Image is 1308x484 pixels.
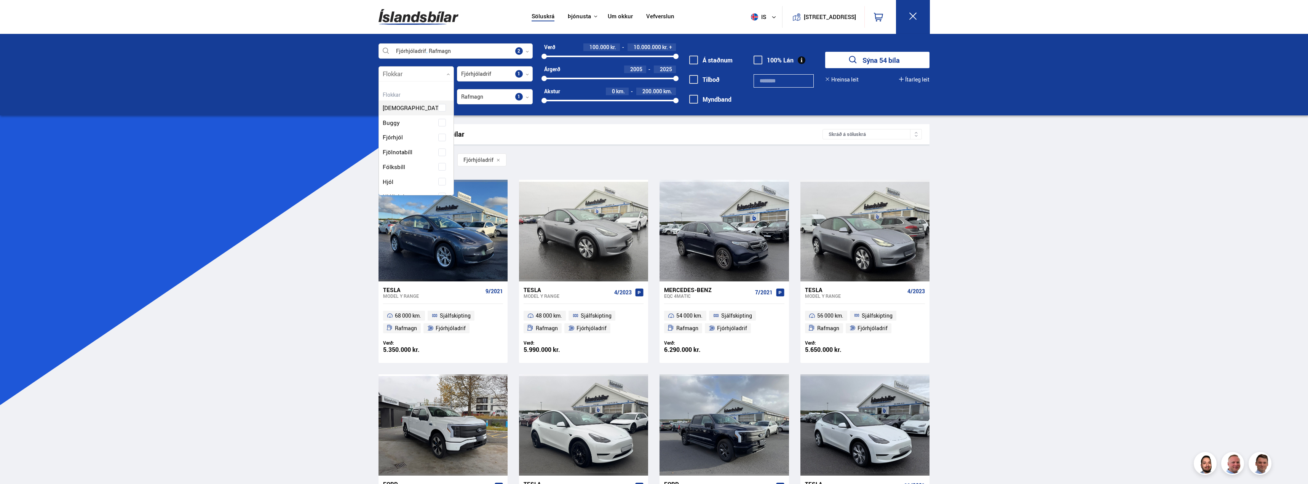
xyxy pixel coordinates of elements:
span: [DEMOGRAPHIC_DATA] [383,102,444,113]
span: 4/2023 [907,288,925,294]
div: Leitarniðurstöður 54 bílar [386,130,823,138]
div: Akstur [544,88,560,94]
span: 2025 [660,65,672,73]
span: is [748,13,767,21]
span: Fjórhjóladrif [577,324,607,333]
div: Model Y RANGE [383,293,482,299]
div: 5.990.000 kr. [524,347,584,353]
a: Tesla Model Y RANGE 9/2021 68 000 km. Sjálfskipting Rafmagn Fjórhjóladrif Verð: 5.350.000 kr. [379,281,508,363]
span: Fjórhjól [383,132,403,143]
button: Hreinsa leit [825,77,859,83]
img: nhp88E3Fdnt1Opn2.png [1195,453,1218,476]
span: 0 [612,88,615,95]
span: Sjálfskipting [581,311,612,320]
label: Tilboð [689,76,720,83]
span: Hjól [383,176,393,187]
span: kr. [662,44,668,50]
span: 54 000 km. [676,311,703,320]
span: Sjálfskipting [721,311,752,320]
div: Model Y RANGE [805,293,904,299]
span: Rafmagn [676,324,698,333]
span: Rafmagn [817,324,839,333]
button: Ítarleg leit [899,77,929,83]
span: Sjálfskipting [440,311,471,320]
a: Tesla Model Y RANGE 4/2023 48 000 km. Sjálfskipting Rafmagn Fjórhjóladrif Verð: 5.990.000 kr. [519,281,648,363]
div: Skráð á söluskrá [822,129,922,139]
span: 10.000.000 [634,43,661,51]
span: Fjórhjóladrif [858,324,888,333]
a: Um okkur [608,13,633,21]
label: Á staðnum [689,57,733,64]
div: 5.350.000 kr. [383,347,443,353]
a: Vefverslun [646,13,674,21]
a: Mercedes-Benz EQC 4MATIC 7/2021 54 000 km. Sjálfskipting Rafmagn Fjórhjóladrif Verð: 6.290.000 kr. [660,281,789,363]
img: siFngHWaQ9KaOqBr.png [1222,453,1245,476]
div: Verð: [524,340,584,346]
div: Árgerð [544,66,560,72]
span: Fjölnotabíll [383,147,412,158]
a: Söluskrá [532,13,554,21]
span: + [669,44,672,50]
div: Verð: [664,340,724,346]
label: 100% Lán [754,57,794,64]
a: Tesla Model Y RANGE 4/2023 56 000 km. Sjálfskipting Rafmagn Fjórhjóladrif Verð: 5.650.000 kr. [800,281,929,363]
span: 200.000 [642,88,662,95]
div: 6.290.000 kr. [664,347,724,353]
span: 68 000 km. [395,311,421,320]
div: 5.650.000 kr. [805,347,865,353]
button: Þjónusta [568,13,591,20]
button: Sýna 54 bíla [825,52,929,68]
img: svg+xml;base64,PHN2ZyB4bWxucz0iaHR0cDovL3d3dy53My5vcmcvMjAwMC9zdmciIHdpZHRoPSI1MTIiIGhlaWdodD0iNT... [751,13,758,21]
span: Fjórhjóladrif [717,324,747,333]
div: EQC 4MATIC [664,293,752,299]
span: 48 000 km. [536,311,562,320]
span: Rafmagn [536,324,558,333]
span: km. [663,88,672,94]
span: Hjólhýsi [383,191,404,202]
img: FbJEzSuNWCJXmdc-.webp [1250,453,1273,476]
div: Verð: [805,340,865,346]
span: 2005 [630,65,642,73]
span: 7/2021 [755,289,773,296]
span: Rafmagn [395,324,417,333]
span: Fjórhjóladrif [436,324,466,333]
span: kr. [610,44,616,50]
div: Tesla [383,286,482,293]
div: Model Y RANGE [524,293,611,299]
span: Buggy [383,117,400,128]
img: G0Ugv5HjCgRt.svg [379,5,458,29]
span: 4/2023 [614,289,632,296]
span: Sjálfskipting [862,311,893,320]
div: Verð: [383,340,443,346]
div: Tesla [805,286,904,293]
button: Opna LiveChat spjallviðmót [6,3,29,26]
span: Fólksbíll [383,161,405,173]
label: Myndband [689,96,731,103]
div: Tesla [524,286,611,293]
span: km. [616,88,625,94]
button: [STREET_ADDRESS] [807,14,853,20]
span: 9/2021 [486,288,503,294]
span: 100.000 [589,43,609,51]
a: [STREET_ADDRESS] [786,6,860,28]
div: Mercedes-Benz [664,286,752,293]
span: 56 000 km. [817,311,843,320]
button: is [748,6,782,28]
span: Fjórhjóladrif [463,157,493,163]
div: Verð [544,44,555,50]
